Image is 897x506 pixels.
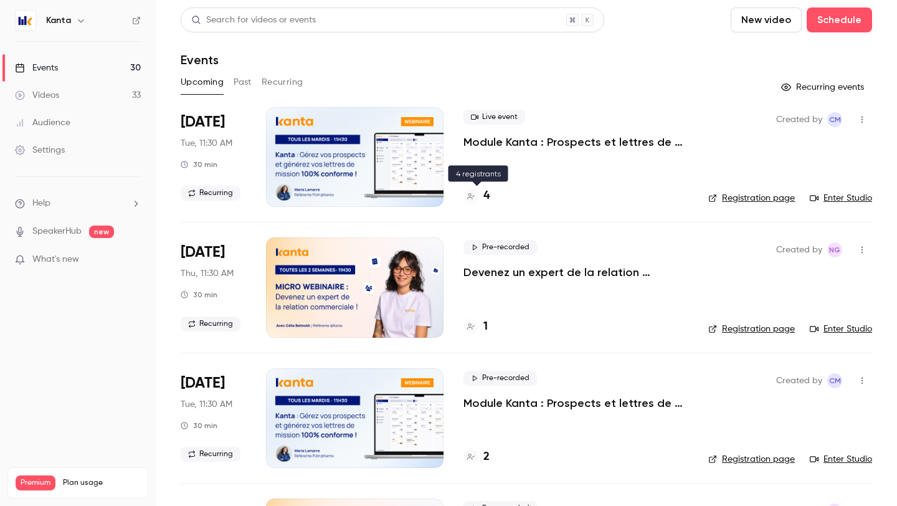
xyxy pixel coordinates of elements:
[126,254,141,265] iframe: Noticeable Trigger
[89,226,114,238] span: new
[776,112,822,127] span: Created by
[181,373,225,393] span: [DATE]
[463,396,688,411] a: Module Kanta : Prospects et lettres de mission
[776,77,872,97] button: Recurring events
[181,237,246,337] div: Sep 25 Thu, 11:30 AM (Europe/Paris)
[463,188,490,204] a: 4
[181,186,240,201] span: Recurring
[827,112,842,127] span: Charlotte MARTEL
[829,373,841,388] span: CM
[181,160,217,169] div: 30 min
[181,447,240,462] span: Recurring
[829,112,841,127] span: CM
[46,14,71,27] h6: Kanta
[181,112,225,132] span: [DATE]
[463,449,490,465] a: 2
[63,478,140,488] span: Plan usage
[807,7,872,32] button: Schedule
[708,192,795,204] a: Registration page
[181,421,217,431] div: 30 min
[181,52,219,67] h1: Events
[731,7,802,32] button: New video
[463,110,525,125] span: Live event
[181,317,240,332] span: Recurring
[262,72,303,92] button: Recurring
[181,107,246,207] div: Sep 23 Tue, 11:30 AM (Europe/Paris)
[810,323,872,335] a: Enter Studio
[16,475,55,490] span: Premium
[776,242,822,257] span: Created by
[810,453,872,465] a: Enter Studio
[15,144,65,156] div: Settings
[32,197,50,210] span: Help
[181,290,217,300] div: 30 min
[463,265,688,280] a: Devenez un expert de la relation commerciale !
[15,62,58,74] div: Events
[181,72,224,92] button: Upcoming
[32,253,79,266] span: What's new
[181,267,234,280] span: Thu, 11:30 AM
[181,398,232,411] span: Tue, 11:30 AM
[15,117,70,129] div: Audience
[191,14,316,27] div: Search for videos or events
[181,242,225,262] span: [DATE]
[32,225,82,238] a: SpeakerHub
[463,240,537,255] span: Pre-recorded
[827,373,842,388] span: Charlotte MARTEL
[463,135,688,150] a: Module Kanta : Prospects et lettres de mission
[483,318,488,335] h4: 1
[829,242,840,257] span: NG
[463,318,488,335] a: 1
[708,323,795,335] a: Registration page
[463,371,537,386] span: Pre-recorded
[181,368,246,468] div: Sep 30 Tue, 11:30 AM (Europe/Paris)
[776,373,822,388] span: Created by
[181,137,232,150] span: Tue, 11:30 AM
[483,188,490,204] h4: 4
[708,453,795,465] a: Registration page
[15,89,59,102] div: Videos
[483,449,490,465] h4: 2
[16,11,36,31] img: Kanta
[234,72,252,92] button: Past
[810,192,872,204] a: Enter Studio
[15,197,141,210] li: help-dropdown-opener
[827,242,842,257] span: Nicolas Guitard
